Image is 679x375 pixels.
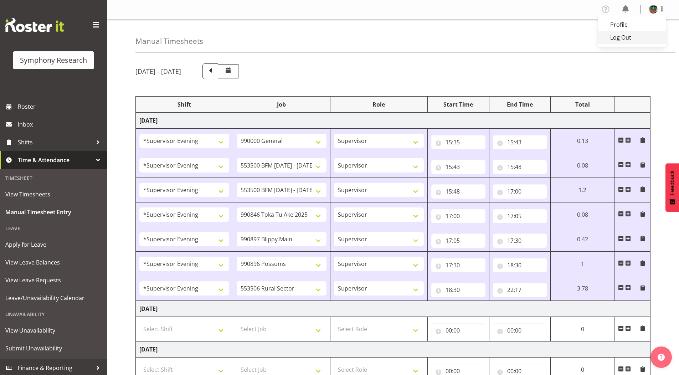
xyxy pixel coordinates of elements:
[493,135,547,149] input: Click to select...
[551,317,614,341] td: 0
[649,5,658,14] img: said-a-husainf550afc858a57597b0cc8f557ce64376.png
[2,185,105,203] a: View Timesheets
[493,160,547,174] input: Click to select...
[5,325,102,336] span: View Unavailability
[5,18,64,32] img: Rosterit website logo
[2,253,105,271] a: View Leave Balances
[598,31,666,44] a: Log Out
[551,178,614,202] td: 1.2
[551,153,614,178] td: 0.08
[18,363,93,373] span: Finance & Reporting
[18,101,103,112] span: Roster
[2,203,105,221] a: Manual Timesheet Entry
[431,209,485,223] input: Click to select...
[431,135,485,149] input: Click to select...
[2,271,105,289] a: View Leave Requests
[658,354,665,361] img: help-xxl-2.png
[237,100,326,109] div: Job
[431,160,485,174] input: Click to select...
[5,257,102,268] span: View Leave Balances
[493,283,547,297] input: Click to select...
[5,275,102,286] span: View Leave Requests
[551,227,614,252] td: 0.42
[431,323,485,338] input: Click to select...
[139,100,229,109] div: Shift
[5,293,102,303] span: Leave/Unavailability Calendar
[551,202,614,227] td: 0.08
[5,343,102,354] span: Submit Unavailability
[5,239,102,250] span: Apply for Leave
[136,341,650,358] td: [DATE]
[136,113,650,129] td: [DATE]
[18,155,93,165] span: Time & Attendance
[20,55,87,66] div: Symphony Research
[493,100,547,109] div: End Time
[669,170,675,195] span: Feedback
[136,301,650,317] td: [DATE]
[431,184,485,199] input: Click to select...
[135,67,181,75] h5: [DATE] - [DATE]
[493,184,547,199] input: Click to select...
[431,233,485,248] input: Click to select...
[5,189,102,200] span: View Timesheets
[551,252,614,276] td: 1
[431,283,485,297] input: Click to select...
[334,100,424,109] div: Role
[2,221,105,236] div: Leave
[2,236,105,253] a: Apply for Leave
[493,258,547,272] input: Click to select...
[18,137,93,148] span: Shifts
[5,207,102,217] span: Manual Timesheet Entry
[493,323,547,338] input: Click to select...
[2,289,105,307] a: Leave/Unavailability Calendar
[18,119,103,130] span: Inbox
[665,163,679,212] button: Feedback - Show survey
[2,307,105,322] div: Unavailability
[431,258,485,272] input: Click to select...
[493,233,547,248] input: Click to select...
[551,129,614,153] td: 0.13
[598,18,666,31] a: Profile
[2,322,105,339] a: View Unavailability
[2,339,105,357] a: Submit Unavailability
[2,171,105,185] div: Timesheet
[493,209,547,223] input: Click to select...
[551,276,614,301] td: 3.78
[135,37,203,45] h4: Manual Timesheets
[431,100,485,109] div: Start Time
[554,100,611,109] div: Total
